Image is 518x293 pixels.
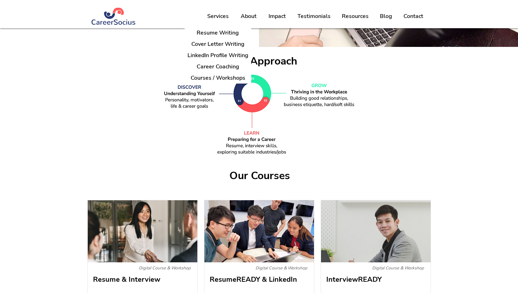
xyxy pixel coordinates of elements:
[372,265,424,271] span: Digital Course & Workshop
[237,7,260,25] p: About
[139,265,191,271] span: Digital Course & Workshop
[185,72,251,84] a: Courses / Workshops
[185,38,251,50] a: Cover Letter Writing
[228,54,297,68] span: Our Approach
[234,7,262,25] a: About
[210,275,297,284] span: ResumeREADY & LinkedIn
[185,28,251,38] a: Resume Writing
[255,265,307,271] span: Digital Course & Workshop
[91,8,136,25] img: Logo Blue (#283972) png.png
[400,7,427,25] p: Contact
[292,7,336,25] a: Testimonials
[229,169,290,183] span: Our Courses
[397,7,429,25] a: Contact
[336,7,374,25] a: Resources
[374,7,397,25] a: Blog
[262,7,292,25] a: Impact
[185,50,251,61] a: LinkedIn Profile Writing
[294,7,334,25] p: Testimonials
[326,275,382,284] span: InterviewREADY
[204,7,232,25] p: Services
[201,7,234,25] a: Services
[265,7,289,25] p: Impact
[194,61,242,72] p: Career Coaching
[185,61,251,72] a: Career Coaching
[188,73,248,84] p: Courses / Workshops
[194,28,242,38] p: Resume Writing
[338,7,372,25] p: Resources
[201,7,429,25] nav: Site
[93,275,160,284] span: Resume & Interview
[189,39,247,50] p: Cover Letter Writing
[376,7,396,25] p: Blog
